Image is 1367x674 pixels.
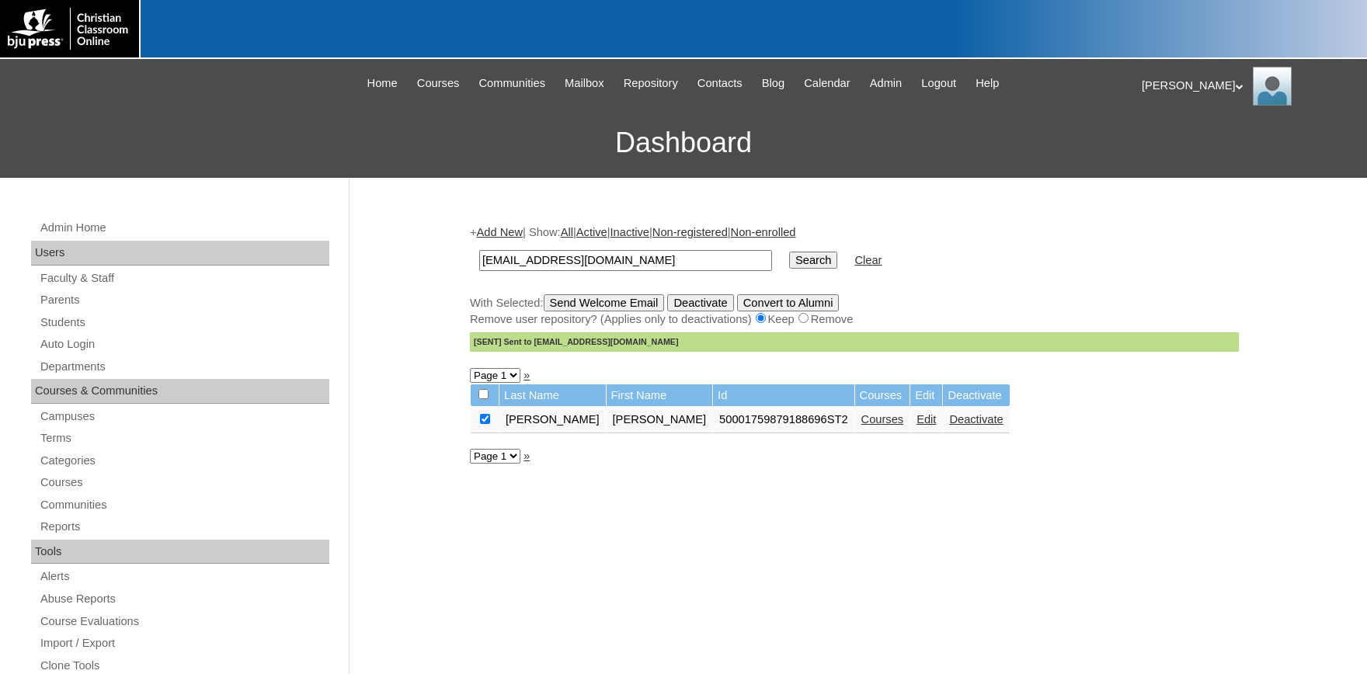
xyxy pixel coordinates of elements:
a: Edit [917,413,936,426]
a: Communities [471,75,553,92]
a: Abuse Reports [39,589,329,609]
span: Blog [762,75,784,92]
span: Courses [417,75,460,92]
span: Admin [870,75,903,92]
a: Terms [39,429,329,448]
a: » [523,369,530,381]
a: Mailbox [557,75,612,92]
a: Non-enrolled [731,226,796,238]
span: Logout [921,75,956,92]
a: Alerts [39,567,329,586]
a: Admin [862,75,910,92]
input: Deactivate [667,294,733,311]
a: Help [968,75,1007,92]
div: [PERSON_NAME] [1142,67,1351,106]
div: Remove user repository? (Applies only to deactivations) Keep Remove [470,311,1239,328]
span: Home [367,75,398,92]
span: Communities [478,75,545,92]
a: Add New [477,226,523,238]
td: Last Name [499,384,606,407]
td: [PERSON_NAME] [607,407,713,433]
td: Courses [855,384,910,407]
input: Convert to Alumni [737,294,840,311]
td: 50001759879188696ST2 [713,407,854,433]
div: Tools [31,540,329,565]
input: Search [479,250,772,271]
h3: Dashboard [8,108,1359,178]
a: Blog [754,75,792,92]
span: Help [976,75,999,92]
td: Deactivate [943,384,1009,407]
div: With Selected: [470,294,1239,352]
a: Courses [409,75,468,92]
span: Repository [624,75,678,92]
a: Campuses [39,407,329,426]
a: Communities [39,495,329,515]
a: Home [360,75,405,92]
span: Calendar [804,75,850,92]
a: Logout [913,75,964,92]
div: + | Show: | | | | [470,224,1239,352]
a: Non-registered [652,226,728,238]
img: logo-white.png [8,8,131,50]
span: Mailbox [565,75,604,92]
div: [SENT] Sent to [EMAIL_ADDRESS][DOMAIN_NAME] [470,332,1239,352]
a: All [561,226,573,238]
a: Reports [39,517,329,537]
a: » [523,450,530,462]
a: Students [39,313,329,332]
a: Deactivate [949,413,1003,426]
a: Active [576,226,607,238]
a: Inactive [610,226,650,238]
a: Import / Export [39,634,329,653]
a: Categories [39,451,329,471]
a: Calendar [796,75,857,92]
a: Admin Home [39,218,329,238]
a: Parents [39,290,329,310]
div: Courses & Communities [31,379,329,404]
a: Courses [861,413,904,426]
input: Search [789,252,837,269]
a: Clear [854,254,882,266]
a: Contacts [690,75,750,92]
td: [PERSON_NAME] [499,407,606,433]
a: Auto Login [39,335,329,354]
td: First Name [607,384,713,407]
a: Repository [616,75,686,92]
td: Id [713,384,854,407]
td: Edit [910,384,942,407]
span: Contacts [697,75,743,92]
a: Courses [39,473,329,492]
a: Faculty & Staff [39,269,329,288]
div: Users [31,241,329,266]
input: Send Welcome Email [544,294,665,311]
img: Karen Lawton [1253,67,1292,106]
a: Departments [39,357,329,377]
a: Course Evaluations [39,612,329,631]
